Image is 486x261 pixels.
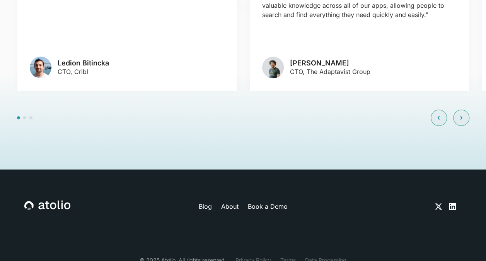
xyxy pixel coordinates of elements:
[290,67,370,76] p: CTO, The Adaptavist Group
[58,59,109,67] h3: Ledion Bitincka
[447,224,486,261] iframe: Chat Widget
[221,202,239,211] a: About
[30,57,51,78] img: avatar
[58,67,109,76] p: CTO, Cribl
[262,57,284,78] img: avatar
[290,59,370,67] h3: [PERSON_NAME]
[248,202,288,211] a: Book a Demo
[199,202,212,211] a: Blog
